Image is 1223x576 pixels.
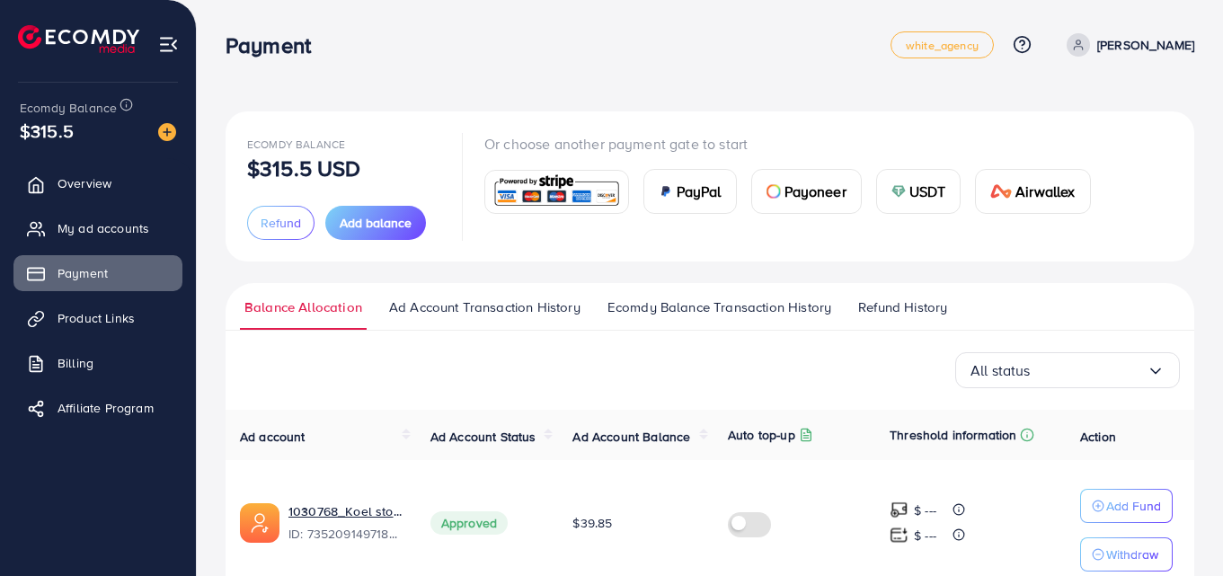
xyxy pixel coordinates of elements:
[1097,34,1194,56] p: [PERSON_NAME]
[58,219,149,237] span: My ad accounts
[247,157,361,179] p: $315.5 USD
[13,165,182,201] a: Overview
[906,40,979,51] span: white_agency
[288,502,402,544] div: <span class='underline'>1030768_Koel store_1711792217396</span></br>7352091497182806017
[914,525,936,546] p: $ ---
[1080,537,1173,572] button: Withdraw
[1080,489,1173,523] button: Add Fund
[325,206,426,240] button: Add balance
[909,181,946,202] span: USDT
[955,352,1180,388] div: Search for option
[572,514,612,532] span: $39.85
[659,184,673,199] img: card
[158,34,179,55] img: menu
[13,345,182,381] a: Billing
[244,297,362,317] span: Balance Allocation
[1059,33,1194,57] a: [PERSON_NAME]
[891,184,906,199] img: card
[1015,181,1075,202] span: Airwallex
[858,297,947,317] span: Refund History
[158,123,176,141] img: image
[1106,495,1161,517] p: Add Fund
[13,210,182,246] a: My ad accounts
[13,390,182,426] a: Affiliate Program
[247,206,315,240] button: Refund
[58,354,93,372] span: Billing
[288,502,402,520] a: 1030768_Koel store_1711792217396
[677,181,722,202] span: PayPal
[240,503,279,543] img: ic-ads-acc.e4c84228.svg
[784,181,846,202] span: Payoneer
[226,32,325,58] h3: Payment
[484,133,1105,155] p: Or choose another payment gate to start
[58,309,135,327] span: Product Links
[247,137,345,152] span: Ecomdy Balance
[58,399,154,417] span: Affiliate Program
[261,214,301,232] span: Refund
[890,424,1016,446] p: Threshold information
[890,526,908,545] img: top-up amount
[20,118,74,144] span: $315.5
[1080,428,1116,446] span: Action
[891,31,994,58] a: white_agency
[890,501,908,519] img: top-up amount
[767,184,781,199] img: card
[975,169,1090,214] a: cardAirwallex
[430,428,536,446] span: Ad Account Status
[288,525,402,543] span: ID: 7352091497182806017
[58,174,111,192] span: Overview
[990,184,1012,199] img: card
[970,357,1031,385] span: All status
[751,169,862,214] a: cardPayoneer
[1106,544,1158,565] p: Withdraw
[1031,357,1147,385] input: Search for option
[13,300,182,336] a: Product Links
[876,169,962,214] a: cardUSDT
[20,99,117,117] span: Ecomdy Balance
[13,255,182,291] a: Payment
[643,169,737,214] a: cardPayPal
[491,173,623,211] img: card
[58,264,108,282] span: Payment
[240,428,306,446] span: Ad account
[389,297,580,317] span: Ad Account Transaction History
[340,214,412,232] span: Add balance
[18,25,139,53] img: logo
[607,297,831,317] span: Ecomdy Balance Transaction History
[430,511,508,535] span: Approved
[572,428,690,446] span: Ad Account Balance
[484,170,629,214] a: card
[728,424,795,446] p: Auto top-up
[914,500,936,521] p: $ ---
